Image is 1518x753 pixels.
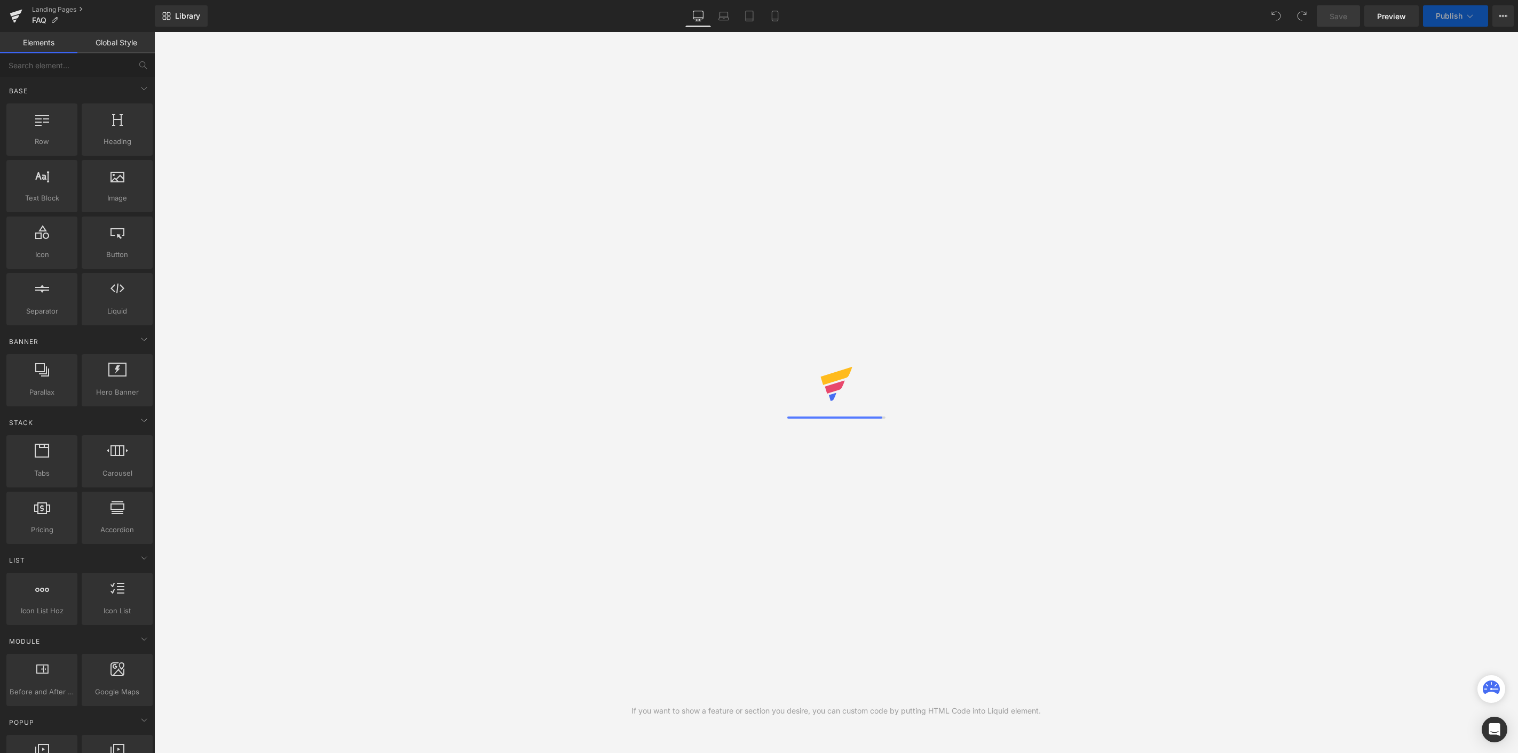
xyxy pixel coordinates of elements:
button: Publish [1423,5,1488,27]
span: Publish [1436,12,1462,20]
span: Module [8,636,41,646]
span: Google Maps [85,686,149,698]
a: Mobile [762,5,788,27]
span: Pricing [10,524,74,535]
span: Icon List Hoz [10,605,74,616]
a: Landing Pages [32,5,155,14]
span: Text Block [10,193,74,204]
span: List [8,555,26,565]
span: Carousel [85,468,149,479]
span: Liquid [85,306,149,317]
button: Undo [1266,5,1287,27]
button: More [1492,5,1514,27]
a: Global Style [77,32,155,53]
div: Open Intercom Messenger [1482,717,1507,742]
span: Parallax [10,387,74,398]
a: New Library [155,5,208,27]
span: FAQ [32,16,46,25]
span: Stack [8,418,34,428]
a: Tablet [737,5,762,27]
span: Icon [10,249,74,260]
span: Separator [10,306,74,317]
span: Image [85,193,149,204]
span: Preview [1377,11,1406,22]
span: Before and After Images [10,686,74,698]
span: Row [10,136,74,147]
span: Library [175,11,200,21]
span: Popup [8,717,35,727]
a: Laptop [711,5,737,27]
button: Redo [1291,5,1313,27]
a: Desktop [685,5,711,27]
span: Button [85,249,149,260]
div: If you want to show a feature or section you desire, you can custom code by putting HTML Code int... [631,705,1041,717]
span: Hero Banner [85,387,149,398]
span: Banner [8,337,39,347]
span: Icon List [85,605,149,616]
span: Accordion [85,524,149,535]
span: Save [1330,11,1347,22]
span: Heading [85,136,149,147]
span: Tabs [10,468,74,479]
span: Base [8,86,29,96]
a: Preview [1364,5,1419,27]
